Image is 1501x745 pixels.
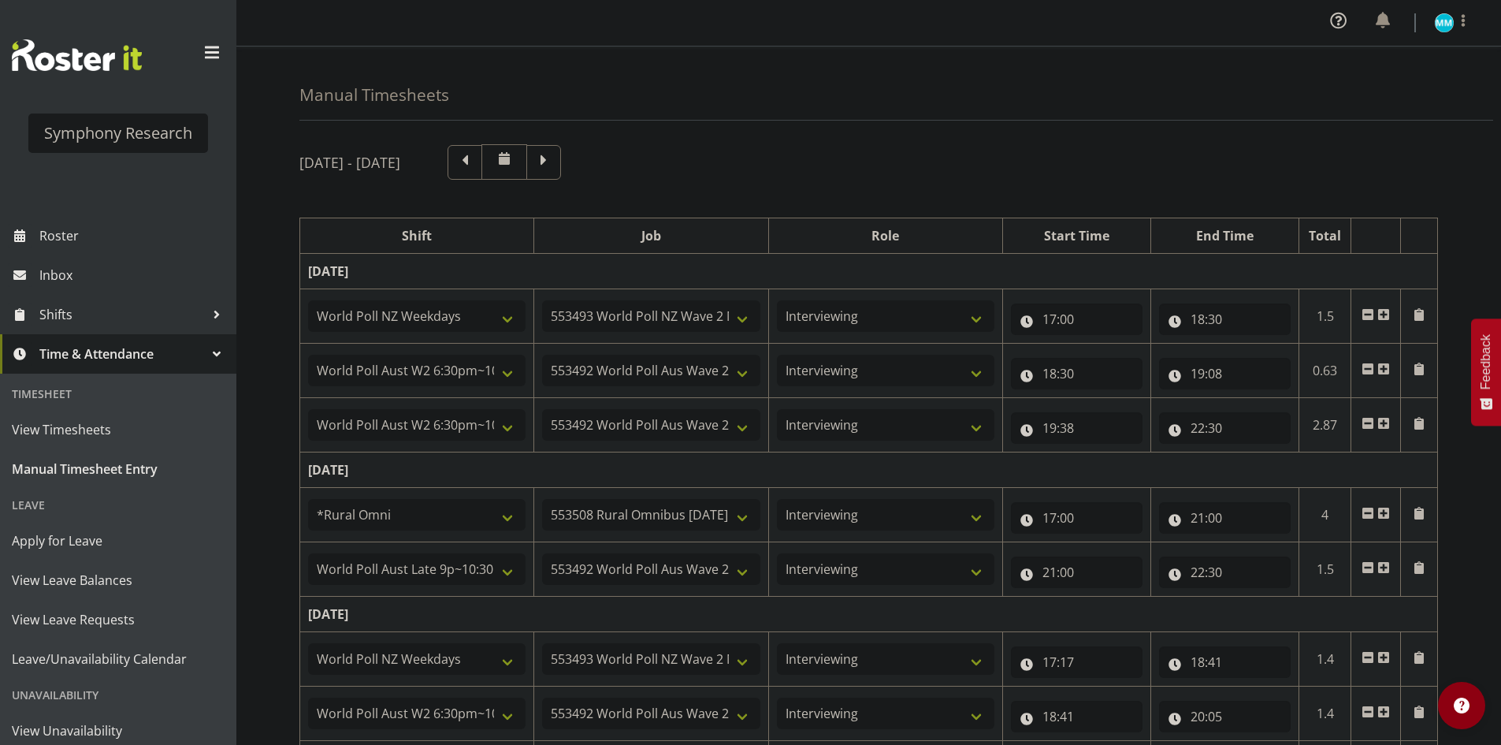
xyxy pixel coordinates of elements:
[1307,226,1343,245] div: Total
[44,121,192,145] div: Symphony Research
[4,639,232,679] a: Leave/Unavailability Calendar
[777,226,994,245] div: Role
[1299,687,1351,741] td: 1.4
[1011,412,1142,444] input: Click to select...
[39,224,228,248] span: Roster
[300,597,1438,632] td: [DATE]
[12,719,225,743] span: View Unavailability
[1479,334,1493,389] span: Feedback
[4,679,232,711] div: Unavailability
[299,86,449,104] h4: Manual Timesheets
[1159,557,1291,588] input: Click to select...
[1011,701,1142,732] input: Click to select...
[39,303,205,326] span: Shifts
[1299,632,1351,687] td: 1.4
[4,449,232,489] a: Manual Timesheet Entry
[1299,289,1351,344] td: 1.5
[1299,542,1351,597] td: 1.5
[1011,502,1142,534] input: Click to select...
[12,529,225,553] span: Apply for Leave
[308,226,526,245] div: Shift
[1435,13,1454,32] img: murphy-mulholland11450.jpg
[12,608,225,631] span: View Leave Requests
[4,600,232,639] a: View Leave Requests
[1011,557,1142,588] input: Click to select...
[542,226,760,245] div: Job
[1011,304,1142,335] input: Click to select...
[4,561,232,600] a: View Leave Balances
[1159,701,1291,732] input: Click to select...
[300,453,1438,488] td: [DATE]
[1299,398,1351,453] td: 2.87
[4,489,232,521] div: Leave
[1159,502,1291,534] input: Click to select...
[1011,226,1142,245] div: Start Time
[4,378,232,410] div: Timesheet
[1159,412,1291,444] input: Click to select...
[12,418,225,441] span: View Timesheets
[1159,646,1291,678] input: Click to select...
[300,254,1438,289] td: [DATE]
[12,457,225,481] span: Manual Timesheet Entry
[12,39,142,71] img: Rosterit website logo
[12,647,225,671] span: Leave/Unavailability Calendar
[1011,646,1142,678] input: Click to select...
[299,154,400,171] h5: [DATE] - [DATE]
[1299,344,1351,398] td: 0.63
[1471,318,1501,426] button: Feedback - Show survey
[1159,358,1291,389] input: Click to select...
[4,521,232,561] a: Apply for Leave
[1159,304,1291,335] input: Click to select...
[39,342,205,366] span: Time & Attendance
[4,410,232,449] a: View Timesheets
[39,263,228,287] span: Inbox
[12,568,225,592] span: View Leave Balances
[1159,226,1291,245] div: End Time
[1454,698,1469,713] img: help-xxl-2.png
[1011,358,1142,389] input: Click to select...
[1299,488,1351,542] td: 4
